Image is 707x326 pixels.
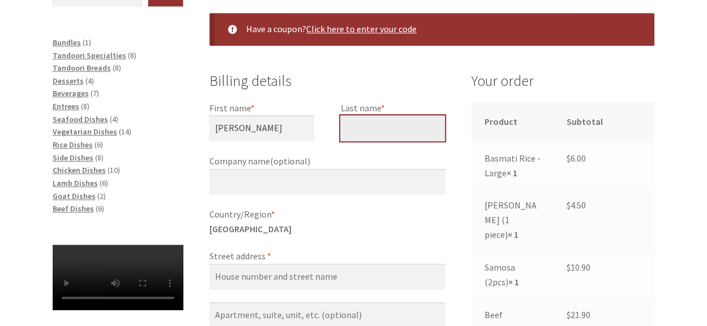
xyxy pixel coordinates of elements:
[209,101,314,116] label: First name
[209,154,445,169] label: Company name
[567,262,590,273] bdi: 10.90
[508,276,519,288] strong: × 1
[102,178,106,188] span: 6
[567,153,586,164] bdi: 6.00
[567,199,571,211] span: $
[567,153,571,164] span: $
[112,114,116,124] span: 4
[53,191,96,201] a: Goat Dishes
[472,251,554,299] td: Samosa (2pcs)
[83,101,87,111] span: 8
[567,309,571,320] span: $
[121,127,129,137] span: 14
[53,165,106,175] a: Chicken Dishes
[270,155,310,167] span: (optional)
[53,76,84,86] a: Desserts
[340,101,445,116] label: Last name
[53,101,79,111] a: Entrees
[53,203,94,214] a: Beef Dishes
[53,127,117,137] a: Vegetarian Dishes
[85,37,89,47] span: 1
[53,50,126,60] a: Tandoori Specialties
[209,13,654,46] div: Have a coupon?
[88,76,92,86] span: 4
[507,229,518,240] strong: × 1
[53,178,98,188] a: Lamb Dishes
[472,69,655,102] h3: Your order
[93,88,97,98] span: 7
[53,153,93,163] a: Side Dishes
[472,102,554,142] th: Product
[115,63,119,73] span: 8
[567,199,586,211] bdi: 4.50
[53,63,111,73] a: Tandoori Breads
[53,88,89,98] a: Beverages
[110,165,118,175] span: 10
[97,140,101,150] span: 6
[209,264,445,290] input: House number and street name
[567,309,590,320] bdi: 21.90
[209,69,445,93] h3: Billing details
[554,102,654,142] th: Subtotal
[506,167,517,179] strong: × 1
[306,23,417,34] a: Enter your coupon code
[567,262,571,273] span: $
[472,142,554,190] td: Basmati Rice - Large
[53,114,108,124] a: Seafood Dishes
[53,37,81,47] a: Bundles
[53,140,93,150] a: Rice Dishes
[100,191,104,201] span: 2
[209,249,445,264] label: Street address
[98,203,102,214] span: 6
[472,189,554,251] td: [PERSON_NAME] (1 piece)
[130,50,134,60] span: 8
[97,153,101,163] span: 8
[209,223,292,234] strong: [GEOGRAPHIC_DATA]
[209,207,445,222] label: Country/Region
